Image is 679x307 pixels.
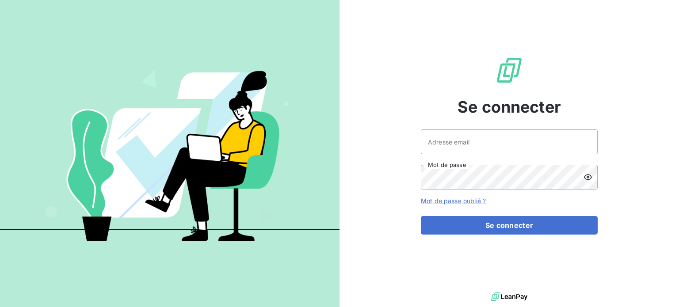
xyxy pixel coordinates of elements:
[421,129,598,154] input: placeholder
[458,95,561,119] span: Se connecter
[491,290,527,303] img: logo
[421,216,598,235] button: Se connecter
[421,197,486,205] a: Mot de passe oublié ?
[495,56,523,84] img: Logo LeanPay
